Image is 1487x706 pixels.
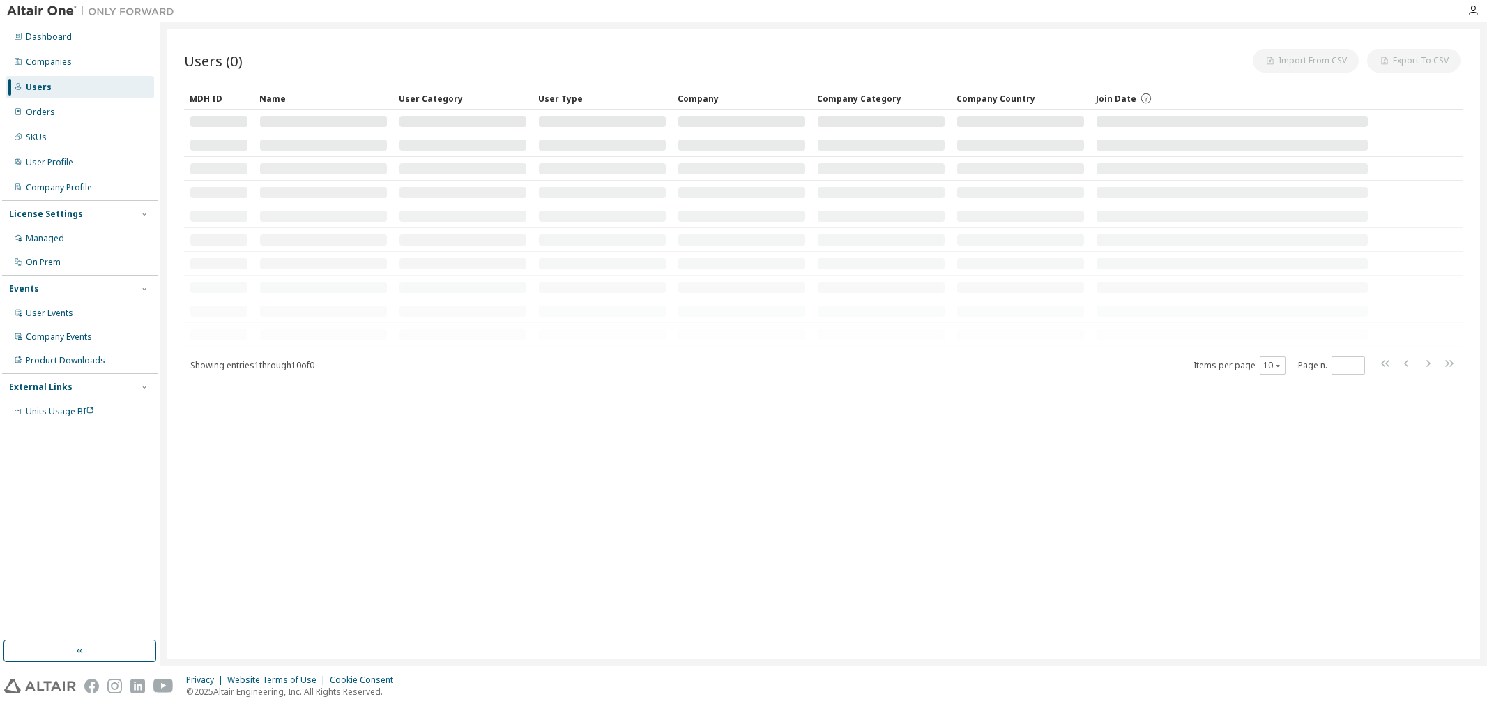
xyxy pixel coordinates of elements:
[678,87,806,110] div: Company
[107,679,122,693] img: instagram.svg
[26,257,61,268] div: On Prem
[1253,49,1359,73] button: Import From CSV
[1367,49,1461,73] button: Export To CSV
[26,31,72,43] div: Dashboard
[184,51,243,70] span: Users (0)
[26,57,72,68] div: Companies
[26,308,73,319] div: User Events
[9,283,39,294] div: Events
[1263,360,1282,371] button: 10
[190,87,248,110] div: MDH ID
[1194,356,1286,375] span: Items per page
[186,686,402,698] p: © 2025 Altair Engineering, Inc. All Rights Reserved.
[130,679,145,693] img: linkedin.svg
[1298,356,1365,375] span: Page n.
[186,675,227,686] div: Privacy
[84,679,99,693] img: facebook.svg
[1140,92,1152,105] svg: Date when the user was first added or directly signed up. If the user was deleted and later re-ad...
[538,87,666,110] div: User Type
[26,82,52,93] div: Users
[227,675,330,686] div: Website Terms of Use
[9,382,73,393] div: External Links
[4,679,76,693] img: altair_logo.svg
[399,87,527,110] div: User Category
[190,359,314,371] span: Showing entries 1 through 10 of 0
[259,87,388,110] div: Name
[26,405,94,417] span: Units Usage BI
[26,233,64,244] div: Managed
[26,107,55,118] div: Orders
[817,87,945,110] div: Company Category
[956,87,1085,110] div: Company Country
[26,157,73,168] div: User Profile
[1096,93,1136,105] span: Join Date
[26,132,47,143] div: SKUs
[153,679,174,693] img: youtube.svg
[26,182,92,193] div: Company Profile
[330,675,402,686] div: Cookie Consent
[9,209,83,220] div: License Settings
[26,331,92,343] div: Company Events
[7,4,181,18] img: Altair One
[26,355,105,366] div: Product Downloads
